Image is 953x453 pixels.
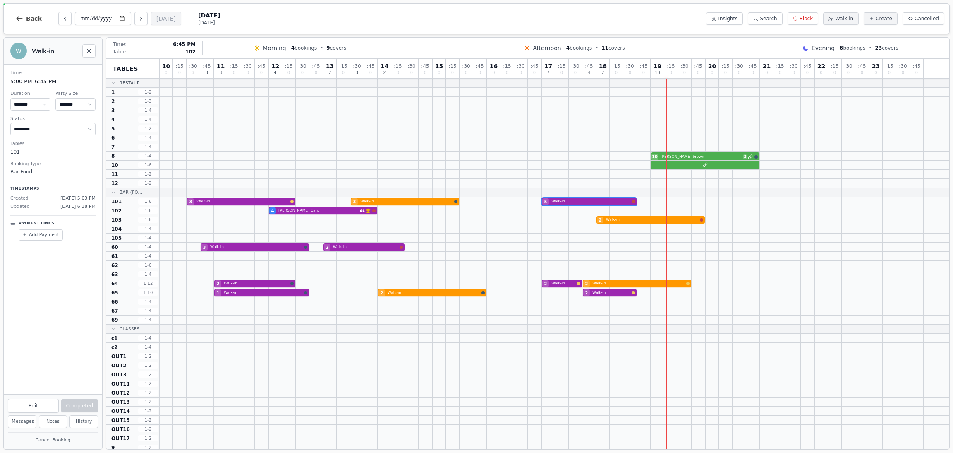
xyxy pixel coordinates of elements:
[271,208,274,214] span: 4
[333,244,398,250] span: Walk-in
[113,65,138,73] span: Tables
[260,71,263,75] span: 0
[629,71,631,75] span: 0
[10,148,96,156] dd: 101
[585,290,588,296] span: 2
[574,71,577,75] span: 0
[571,64,579,69] span: : 30
[353,64,361,69] span: : 30
[410,71,413,75] span: 0
[206,71,208,75] span: 3
[360,208,365,213] svg: Customer message
[60,195,96,202] span: [DATE] 5:03 PM
[661,154,741,160] span: [PERSON_NAME] brown
[800,15,813,22] span: Block
[903,12,944,25] button: Cancelled
[680,64,688,69] span: : 30
[831,64,838,69] span: : 15
[82,44,96,58] button: Close
[724,71,727,75] span: 0
[111,353,126,360] span: OUT1
[517,64,524,69] span: : 30
[111,262,118,269] span: 62
[111,253,118,260] span: 61
[138,417,158,423] span: 1 - 2
[788,12,818,25] button: Block
[806,71,809,75] span: 0
[271,63,279,69] span: 12
[912,64,920,69] span: : 45
[875,45,898,51] span: covers
[138,253,158,259] span: 1 - 4
[760,15,777,22] span: Search
[10,161,96,168] dt: Booking Type
[339,64,347,69] span: : 15
[697,71,699,75] span: 0
[178,71,181,75] span: 0
[274,71,276,75] span: 4
[10,43,27,59] div: W
[60,203,96,210] span: [DATE] 6:38 PM
[32,47,77,55] h2: Walk-in
[198,11,220,19] span: [DATE]
[217,281,220,287] span: 2
[10,168,96,176] dd: Bar Food
[533,44,561,52] span: Afternoon
[585,64,593,69] span: : 45
[738,71,740,75] span: 0
[888,71,891,75] span: 0
[369,71,372,75] span: 0
[111,89,115,96] span: 1
[872,63,880,69] span: 23
[551,281,575,287] span: Walk-in
[111,144,115,150] span: 7
[592,281,685,287] span: Walk-in
[465,71,467,75] span: 0
[779,71,781,75] span: 0
[820,71,822,75] span: 0
[138,381,158,387] span: 1 - 2
[670,71,672,75] span: 0
[219,71,222,75] span: 3
[381,290,383,296] span: 2
[606,217,698,223] span: Walk-in
[476,64,484,69] span: : 45
[138,125,158,132] span: 1 - 2
[817,63,825,69] span: 22
[26,16,42,22] span: Back
[138,445,158,451] span: 1 - 2
[111,362,126,369] span: OUT2
[667,64,675,69] span: : 15
[111,399,130,405] span: OUT13
[111,226,122,232] span: 104
[120,326,140,332] span: Classes
[595,45,598,51] span: •
[138,144,158,150] span: 1 - 4
[175,64,183,69] span: : 15
[9,9,48,29] button: Back
[113,41,127,48] span: Time:
[547,71,549,75] span: 7
[151,12,181,25] button: [DATE]
[8,435,98,446] button: Cancel Booking
[138,344,158,350] span: 1 - 4
[864,12,898,25] button: Create
[654,63,661,69] span: 19
[111,135,115,141] span: 6
[835,15,853,22] span: Walk-in
[462,64,470,69] span: : 30
[19,221,54,226] p: Payment Links
[111,98,115,105] span: 2
[899,64,907,69] span: : 30
[55,90,96,97] dt: Party Size
[711,71,713,75] span: 0
[326,45,346,51] span: covers
[353,199,356,205] span: 3
[708,63,716,69] span: 20
[138,244,158,250] span: 1 - 4
[10,116,96,123] dt: Status
[566,45,570,51] span: 4
[138,226,158,232] span: 1 - 4
[763,63,771,69] span: 21
[111,235,122,241] span: 105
